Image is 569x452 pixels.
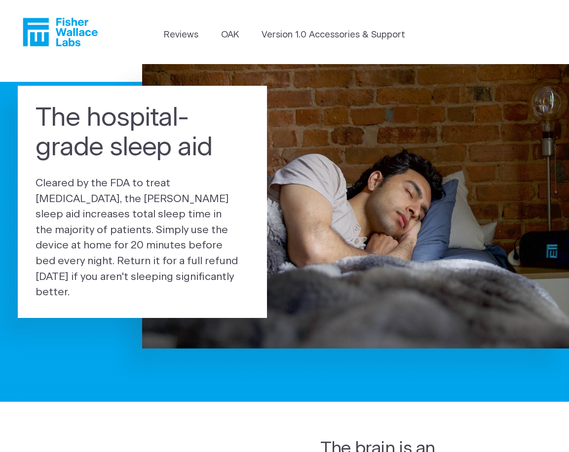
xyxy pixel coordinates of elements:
[262,29,405,42] a: Version 1.0 Accessories & Support
[23,18,98,46] a: Fisher Wallace
[164,29,198,42] a: Reviews
[36,175,249,300] p: Cleared by the FDA to treat [MEDICAL_DATA], the [PERSON_NAME] sleep aid increases total sleep tim...
[36,104,249,163] h1: The hospital-grade sleep aid
[221,29,239,42] a: OAK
